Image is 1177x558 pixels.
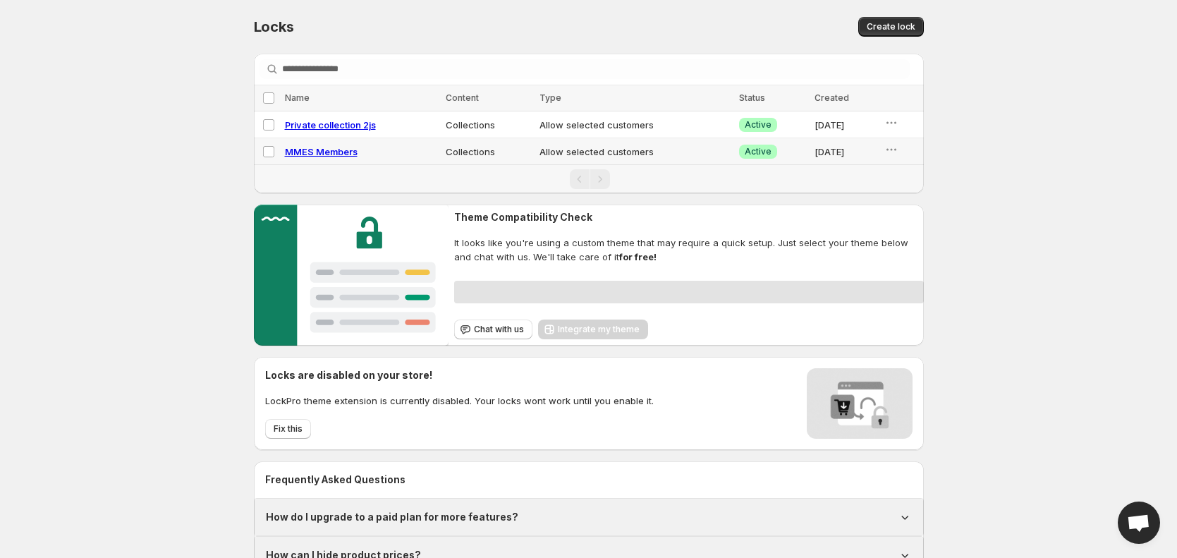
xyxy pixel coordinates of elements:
span: Locks [254,18,294,35]
span: Fix this [274,423,303,435]
h1: How do I upgrade to a paid plan for more features? [266,510,518,524]
div: Open chat [1118,502,1160,544]
span: Create lock [867,21,915,32]
strong: for free! [619,251,657,262]
td: [DATE] [810,138,880,165]
span: Created [815,92,849,103]
td: Collections [441,138,535,165]
img: Locks disabled [807,368,913,439]
span: Chat with us [474,324,524,335]
span: Status [739,92,765,103]
span: Content [446,92,479,103]
h2: Theme Compatibility Check [454,210,923,224]
td: Allow selected customers [535,138,734,165]
button: Chat with us [454,320,532,339]
img: Customer support [254,205,449,346]
td: Allow selected customers [535,111,734,138]
span: Name [285,92,310,103]
p: LockPro theme extension is currently disabled. Your locks wont work until you enable it. [265,394,654,408]
h2: Frequently Asked Questions [265,473,913,487]
button: Create lock [858,17,924,37]
td: [DATE] [810,111,880,138]
nav: Pagination [254,164,924,193]
span: Active [745,146,772,157]
span: Active [745,119,772,131]
span: Type [539,92,561,103]
h2: Locks are disabled on your store! [265,368,654,382]
span: It looks like you're using a custom theme that may require a quick setup. Just select your theme ... [454,236,923,264]
a: Private collection 2js [285,119,376,131]
a: MMES Members [285,146,358,157]
button: Fix this [265,419,311,439]
td: Collections [441,111,535,138]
